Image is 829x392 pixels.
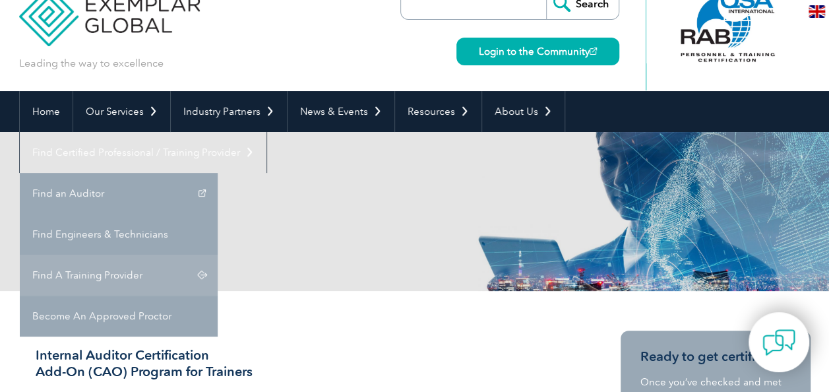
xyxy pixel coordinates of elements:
h3: Internal Auditor Certification Add-On (CAO) Program for Trainers [36,347,348,380]
a: Become An Approved Proctor [20,296,218,337]
a: News & Events [288,91,394,132]
a: Home [20,91,73,132]
a: Login to the Community [456,38,619,65]
img: en [809,5,825,18]
p: Leading the way to excellence [19,56,164,71]
a: Industry Partners [171,91,287,132]
a: Find A Training Provider [20,255,218,296]
a: About Us [482,91,565,132]
img: open_square.png [590,48,597,55]
a: Find an Auditor [20,173,218,214]
img: contact-chat.png [762,326,795,359]
h1: Search [19,185,526,211]
a: Resources [395,91,481,132]
p: Results for: lead auditor [19,224,415,238]
a: Find Certified Professional / Training Provider [20,132,266,173]
a: Our Services [73,91,170,132]
a: Find Engineers & Technicians [20,214,218,255]
h3: Ready to get certified? [640,348,791,365]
